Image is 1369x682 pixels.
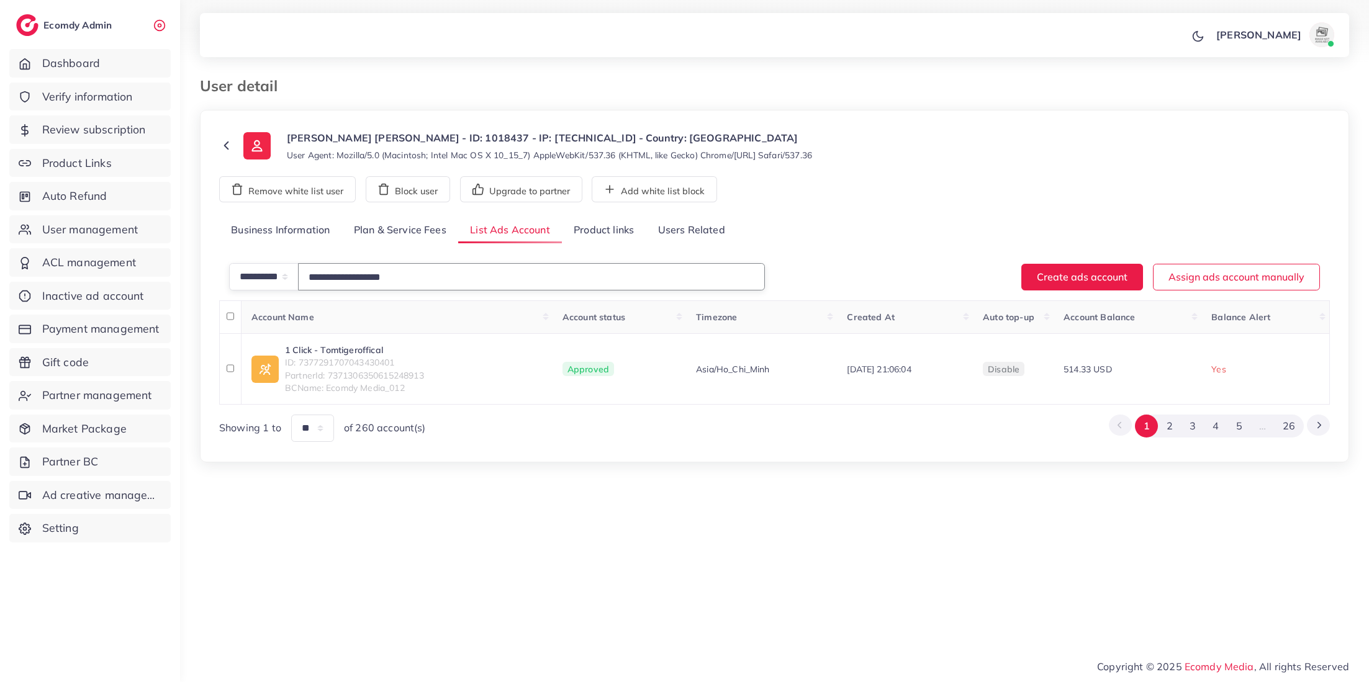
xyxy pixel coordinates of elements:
[9,215,171,244] a: User management
[563,312,625,323] span: Account status
[9,83,171,111] a: Verify information
[563,362,614,377] span: Approved
[983,312,1034,323] span: Auto top-up
[847,364,911,375] span: [DATE] 21:06:04
[42,288,144,304] span: Inactive ad account
[696,363,770,375] span: Asia/Ho_Chi_Minh
[9,248,171,277] a: ACL management
[42,421,127,437] span: Market Package
[285,382,424,394] span: BCName: Ecomdy Media_012
[43,19,115,31] h2: Ecomdy Admin
[42,122,146,138] span: Review subscription
[366,176,450,202] button: Block user
[847,312,895,323] span: Created At
[1211,312,1270,323] span: Balance Alert
[285,369,424,382] span: PartnerId: 7371306350615248913
[42,520,79,536] span: Setting
[1064,312,1135,323] span: Account Balance
[16,14,115,36] a: logoEcomdy Admin
[1021,264,1143,290] button: Create ads account
[42,89,133,105] span: Verify information
[1209,22,1339,47] a: [PERSON_NAME]avatar
[287,149,812,161] small: User Agent: Mozilla/5.0 (Macintosh; Intel Mac OS X 10_15_7) AppleWebKit/537.36 (KHTML, like Gecko...
[1109,415,1330,437] ul: Pagination
[9,481,171,509] a: Ad creative management
[646,217,736,244] a: Users Related
[342,217,458,244] a: Plan & Service Fees
[219,217,342,244] a: Business Information
[42,321,160,337] span: Payment management
[458,217,562,244] a: List Ads Account
[42,354,89,370] span: Gift code
[42,254,136,271] span: ACL management
[1275,415,1304,437] button: Go to page 26
[9,514,171,542] a: Setting
[243,132,271,159] img: ic-user-info.36bf1079.svg
[219,176,356,202] button: Remove white list user
[1307,415,1330,436] button: Go to next page
[1211,364,1226,375] span: Yes
[287,130,812,145] p: [PERSON_NAME] [PERSON_NAME] - ID: 1018437 - IP: [TECHNICAL_ID] - Country: [GEOGRAPHIC_DATA]
[9,415,171,443] a: Market Package
[1309,22,1334,47] img: avatar
[1185,660,1254,673] a: Ecomdy Media
[460,176,582,202] button: Upgrade to partner
[219,421,281,435] span: Showing 1 to
[42,454,99,470] span: Partner BC
[1097,659,1349,674] span: Copyright © 2025
[251,312,314,323] span: Account Name
[42,387,152,403] span: Partner management
[42,487,161,503] span: Ad creative management
[562,217,646,244] a: Product links
[1064,364,1112,375] span: 514.33 USD
[9,282,171,310] a: Inactive ad account
[285,356,424,369] span: ID: 7377291707043430401
[200,77,287,95] h3: User detail
[9,381,171,410] a: Partner management
[42,188,107,204] span: Auto Refund
[9,182,171,210] a: Auto Refund
[9,115,171,144] a: Review subscription
[9,149,171,177] a: Product Links
[344,421,426,435] span: of 260 account(s)
[1216,27,1301,42] p: [PERSON_NAME]
[42,55,100,71] span: Dashboard
[1204,415,1227,437] button: Go to page 4
[592,176,717,202] button: Add white list block
[1153,264,1320,290] button: Assign ads account manually
[1254,659,1349,674] span: , All rights Reserved
[9,49,171,78] a: Dashboard
[42,155,112,171] span: Product Links
[42,222,138,238] span: User management
[9,447,171,476] a: Partner BC
[1158,415,1181,437] button: Go to page 2
[1181,415,1204,437] button: Go to page 3
[1135,415,1158,437] button: Go to page 1
[988,364,1019,375] span: disable
[696,312,737,323] span: Timezone
[1227,415,1250,437] button: Go to page 5
[9,348,171,377] a: Gift code
[251,356,279,383] img: ic-ad-info.7fc67b75.svg
[16,14,38,36] img: logo
[9,315,171,343] a: Payment management
[285,344,424,356] a: 1 Click - Tomtigeroffical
